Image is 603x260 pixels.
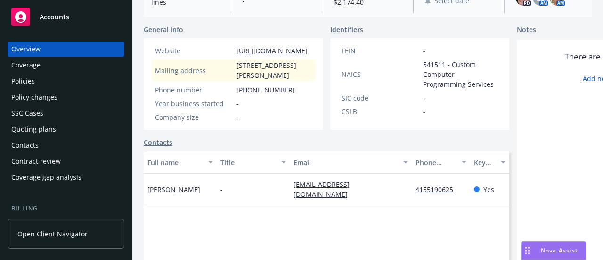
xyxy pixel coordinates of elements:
div: NAICS [342,69,419,79]
div: Policies [11,74,35,89]
button: Title [217,151,290,174]
a: Accounts [8,4,124,30]
button: Email [290,151,412,174]
span: - [236,99,239,109]
div: Full name [147,158,203,168]
div: Overview [11,42,41,57]
a: [EMAIL_ADDRESS][DOMAIN_NAME] [293,180,355,199]
a: [URL][DOMAIN_NAME] [236,46,308,55]
div: Coverage [11,58,41,73]
a: Contacts [8,138,124,153]
div: Phone number [155,85,233,95]
span: General info [144,25,183,34]
div: Company size [155,112,233,122]
span: 541511 - Custom Computer Programming Services [423,59,498,89]
button: Key contact [470,151,509,174]
a: Overview [8,42,124,57]
a: Quoting plans [8,122,124,137]
div: SIC code [342,93,419,103]
div: Phone number [416,158,456,168]
div: Contract review [11,154,61,169]
a: Coverage gap analysis [8,170,124,185]
a: Policies [8,74,124,89]
span: - [423,107,425,117]
a: Contacts [144,137,172,147]
div: Title [220,158,276,168]
a: 4155190625 [416,185,461,194]
div: Key contact [474,158,495,168]
div: SSC Cases [11,106,43,121]
div: Policy changes [11,90,57,105]
div: Email [293,158,398,168]
a: Contract review [8,154,124,169]
span: - [423,46,425,56]
a: Coverage [8,58,124,73]
div: Billing [8,204,124,213]
span: [PERSON_NAME] [147,185,200,194]
span: Notes [517,25,536,36]
span: Yes [483,185,494,194]
span: - [220,185,223,194]
span: Accounts [40,13,69,21]
div: Contacts [11,138,39,153]
span: Open Client Navigator [17,229,88,239]
span: Nova Assist [541,246,578,254]
span: [PHONE_NUMBER] [236,85,295,95]
span: [STREET_ADDRESS][PERSON_NAME] [236,60,311,80]
div: Quoting plans [11,122,56,137]
button: Nova Assist [521,241,586,260]
div: Drag to move [522,242,533,260]
div: Mailing address [155,66,233,75]
a: Policy changes [8,90,124,105]
span: Identifiers [330,25,363,34]
button: Full name [144,151,217,174]
div: CSLB [342,107,419,117]
span: - [236,112,239,122]
span: - [423,93,425,103]
div: Website [155,46,233,56]
a: SSC Cases [8,106,124,121]
div: Year business started [155,99,233,109]
div: FEIN [342,46,419,56]
div: Coverage gap analysis [11,170,81,185]
button: Phone number [412,151,470,174]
